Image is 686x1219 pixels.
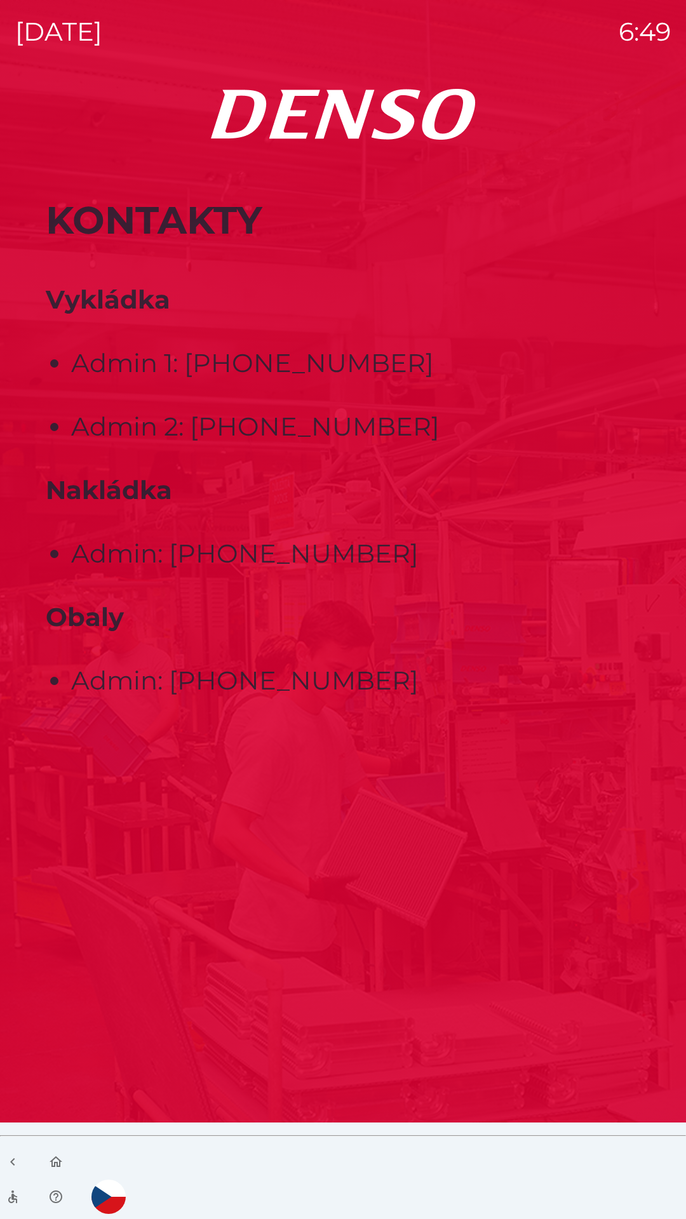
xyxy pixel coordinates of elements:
[71,344,640,382] p: Admin 1: [PHONE_NUMBER]
[46,284,170,315] strong: Vykládka
[619,13,671,51] p: 6:49
[211,89,476,140] img: Logo
[46,192,640,249] h2: KONTAKTY
[71,408,640,446] p: Admin 2: [PHONE_NUMBER]
[91,1180,126,1214] img: cs flag
[71,662,640,700] p: Admin: [PHONE_NUMBER]
[71,535,640,573] p: Admin: [PHONE_NUMBER]
[46,474,172,505] strong: Nakládka
[46,601,124,632] strong: Obaly
[15,13,102,51] p: [DATE]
